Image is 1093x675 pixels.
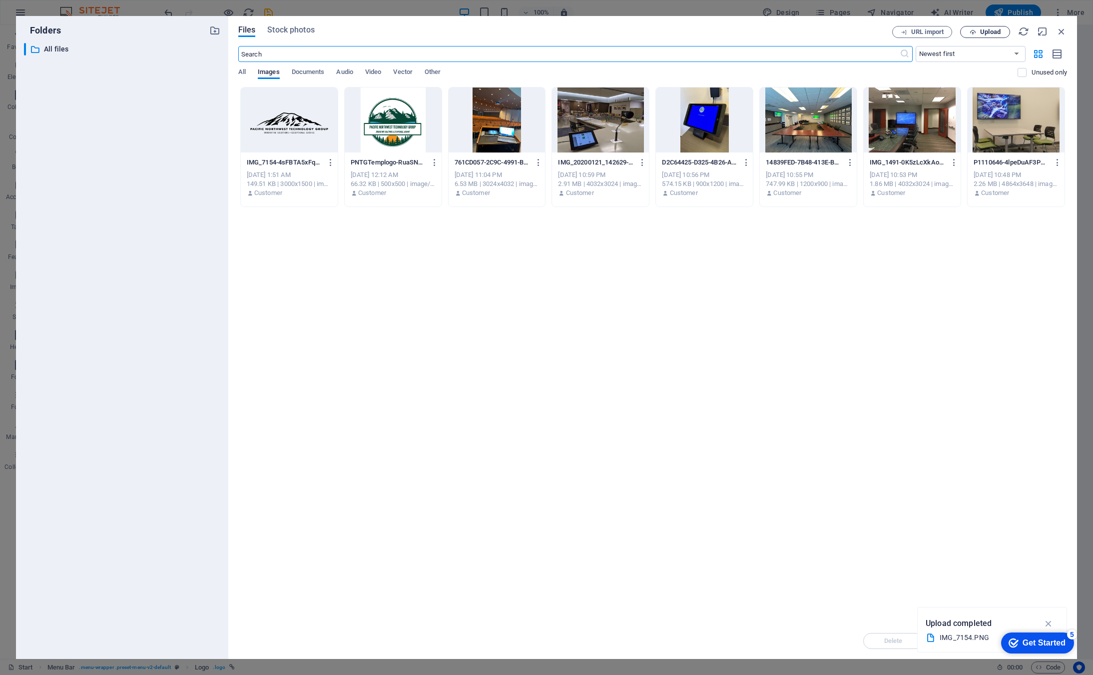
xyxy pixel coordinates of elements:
p: 761CD057-2C9C-4991-B972-88E4EA009697-Ivd1EiWd4HhZdemNx31U3g.jpeg [455,158,530,167]
span: Other [425,66,441,80]
p: P1110646-4lpeDuAF3PQ0oVLPjGS-xQ.jpeg [974,158,1049,167]
div: [DATE] 10:53 PM [870,170,955,179]
p: Displays only files that are not in use on the website. Files added during this session can still... [1032,68,1067,77]
p: Customer [773,188,801,197]
div: Get Started 5 items remaining, 0% complete [60,5,133,26]
span: Documents [292,66,325,80]
p: IMG_20200121_142629-KgBZeyyvg53V4pA_E0LLDg.jpg [558,158,633,167]
p: PNTGTemplogo-RuaSNYXY7-v8HUpriuJRiQ.png [351,158,426,167]
p: Upload completed [926,617,992,630]
div: 6.53 MB | 3024x4032 | image/jpeg [455,179,540,188]
span: Images [258,66,280,80]
i: Reload [1018,26,1029,37]
div: [DATE] 1:51 AM [247,170,332,179]
div: ​ [24,43,26,55]
p: Customer [981,188,1009,197]
i: Close [1056,26,1067,37]
p: Customer [462,188,490,197]
div: 66.32 KB | 500x500 | image/png [351,179,436,188]
span: URL import [911,29,944,35]
p: Folders [24,24,61,37]
div: 2.91 MB | 4032x3024 | image/jpeg [558,179,643,188]
span: Files [238,24,256,36]
div: [DATE] 10:55 PM [766,170,851,179]
p: 14839FED-7B48-413E-B4CC-3B29B6C0B723-y1rmgPD-iFD0VZlSoMGvJQ.jpeg [766,158,841,167]
p: Customer [358,188,386,197]
span: Paste clipboard [20,43,80,57]
span: Vector [393,66,413,80]
p: Customer [566,188,594,197]
div: IMG_7154.PNG [940,632,1037,643]
span: Stock photos [267,24,314,36]
p: Customer [670,188,698,197]
i: Create new folder [209,25,220,36]
div: 574.15 KB | 900x1200 | image/jpeg [662,179,747,188]
div: Get Started [81,11,124,20]
div: 149.51 KB | 3000x1500 | image/png [247,179,332,188]
i: Minimize [1037,26,1048,37]
p: IMG_7154-4sFBTA5xFqLyTAhxq7Atzw.PNG [247,158,322,167]
button: Upload [960,26,1010,38]
div: [DATE] 12:12 AM [351,170,436,179]
p: IMG_1491-0K5zLcXkAov2JIQhkj7dOA.JPG [870,158,945,167]
input: Search [238,46,900,62]
p: Customer [254,188,282,197]
span: Audio [336,66,353,80]
div: 2.26 MB | 4864x3648 | image/jpeg [974,179,1059,188]
button: URL import [892,26,952,38]
span: Upload [980,29,1001,35]
div: 5 [126,2,136,12]
div: [DATE] 10:56 PM [662,170,747,179]
div: [DATE] 10:59 PM [558,170,643,179]
span: Video [365,66,381,80]
div: 1.86 MB | 4032x3024 | image/jpeg [870,179,955,188]
p: All files [44,43,202,55]
p: Customer [877,188,905,197]
p: D2C64425-D325-4B26-A629-EBB1D5183679-w5Mf6Vr9cSEYmiUyUUlAow.jpeg [662,158,737,167]
span: All [238,66,246,80]
div: [DATE] 10:48 PM [974,170,1059,179]
div: [DATE] 11:04 PM [455,170,540,179]
div: 747.99 KB | 1200x900 | image/jpeg [766,179,851,188]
